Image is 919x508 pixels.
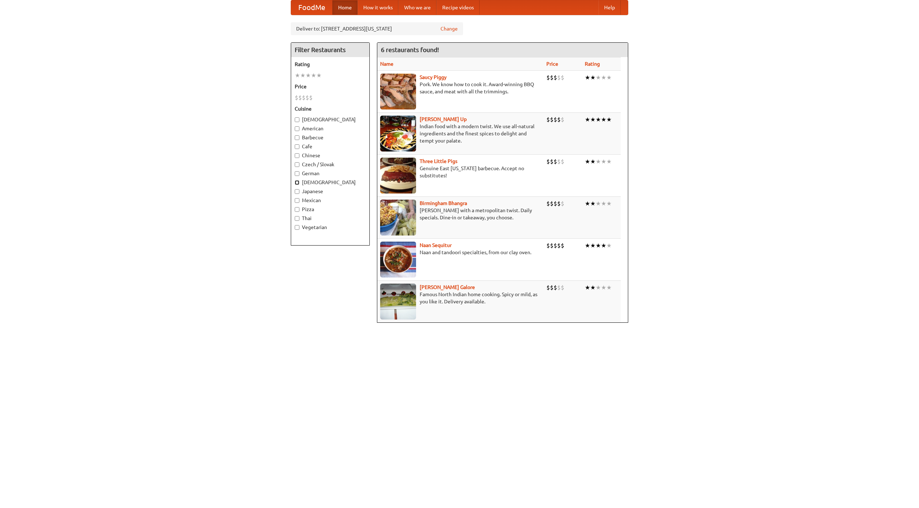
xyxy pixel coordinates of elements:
[440,25,458,32] a: Change
[295,125,366,132] label: American
[590,242,596,250] li: ★
[557,74,561,81] li: $
[596,116,601,123] li: ★
[557,284,561,292] li: $
[546,116,550,123] li: $
[295,206,366,213] label: Pizza
[295,216,299,221] input: Thai
[557,200,561,208] li: $
[585,242,590,250] li: ★
[316,71,322,79] li: ★
[601,284,606,292] li: ★
[380,291,541,305] p: Famous North Indian home cooking. Spicy or mild, as you like it. Delivery available.
[295,143,366,150] label: Cafe
[546,284,550,292] li: $
[590,116,596,123] li: ★
[561,158,564,166] li: $
[606,200,612,208] li: ★
[295,171,299,176] input: German
[437,0,480,15] a: Recipe videos
[557,242,561,250] li: $
[554,242,557,250] li: $
[598,0,621,15] a: Help
[295,126,299,131] input: American
[291,43,369,57] h4: Filter Restaurants
[590,74,596,81] li: ★
[596,158,601,166] li: ★
[601,242,606,250] li: ★
[557,116,561,123] li: $
[295,105,366,112] h5: Cuisine
[295,134,366,141] label: Barbecue
[561,116,564,123] li: $
[380,284,416,320] img: currygalore.jpg
[550,158,554,166] li: $
[561,74,564,81] li: $
[585,61,600,67] a: Rating
[606,242,612,250] li: ★
[380,165,541,179] p: Genuine East [US_STATE] barbecue. Accept no substitutes!
[380,249,541,256] p: Naan and tandoori specialties, from our clay oven.
[380,242,416,278] img: naansequitur.jpg
[554,116,557,123] li: $
[596,200,601,208] li: ★
[550,284,554,292] li: $
[596,284,601,292] li: ★
[550,74,554,81] li: $
[606,74,612,81] li: ★
[561,284,564,292] li: $
[358,0,398,15] a: How it works
[606,158,612,166] li: ★
[420,284,475,290] b: [PERSON_NAME] Galore
[298,94,302,102] li: $
[585,200,590,208] li: ★
[546,200,550,208] li: $
[295,215,366,222] label: Thai
[420,242,452,248] a: Naan Sequitur
[585,74,590,81] li: ★
[295,162,299,167] input: Czech / Slovak
[601,200,606,208] li: ★
[380,61,393,67] a: Name
[300,71,305,79] li: ★
[601,74,606,81] li: ★
[302,94,305,102] li: $
[546,74,550,81] li: $
[295,116,366,123] label: [DEMOGRAPHIC_DATA]
[332,0,358,15] a: Home
[596,242,601,250] li: ★
[380,158,416,194] img: littlepigs.jpg
[295,198,299,203] input: Mexican
[295,188,366,195] label: Japanese
[295,153,299,158] input: Chinese
[295,225,299,230] input: Vegetarian
[420,74,447,80] a: Saucy Piggy
[601,116,606,123] li: ★
[295,197,366,204] label: Mexican
[550,242,554,250] li: $
[554,284,557,292] li: $
[295,117,299,122] input: [DEMOGRAPHIC_DATA]
[420,116,467,122] a: [PERSON_NAME] Up
[557,158,561,166] li: $
[561,242,564,250] li: $
[295,224,366,231] label: Vegetarian
[546,242,550,250] li: $
[420,158,457,164] b: Three Little Pigs
[398,0,437,15] a: Who we are
[381,46,439,53] ng-pluralize: 6 restaurants found!
[305,71,311,79] li: ★
[546,61,558,67] a: Price
[590,200,596,208] li: ★
[380,81,541,95] p: Pork. We know how to cook it. Award-winning BBQ sauce, and meat with all the trimmings.
[380,207,541,221] p: [PERSON_NAME] with a metropolitan twist. Daily specials. Dine-in or takeaway, you choose.
[561,200,564,208] li: $
[596,74,601,81] li: ★
[295,179,366,186] label: [DEMOGRAPHIC_DATA]
[295,152,366,159] label: Chinese
[291,22,463,35] div: Deliver to: [STREET_ADDRESS][US_STATE]
[295,170,366,177] label: German
[585,284,590,292] li: ★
